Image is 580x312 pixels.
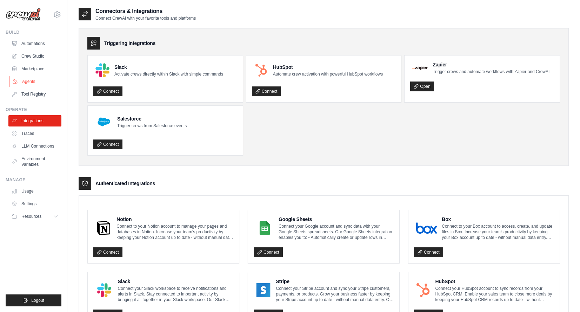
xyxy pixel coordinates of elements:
h4: HubSpot [435,278,554,285]
p: Connect to your Box account to access, create, and update files in Box. Increase your team’s prod... [442,223,554,240]
p: Trigger crews from Salesforce events [117,123,187,129]
img: Stripe Logo [256,283,271,297]
p: Connect CrewAI with your favorite tools and platforms [95,15,196,21]
a: Connect [93,247,122,257]
a: Connect [93,139,122,149]
a: Crew Studio [8,51,61,62]
a: Settings [8,198,61,209]
a: Connect [252,86,281,96]
img: Slack Logo [95,63,109,77]
h4: Notion [116,216,233,223]
h2: Connectors & Integrations [95,7,196,15]
img: Notion Logo [95,221,112,235]
a: Connect [254,247,283,257]
h4: Stripe [276,278,394,285]
p: Activate crews directly within Slack with simple commands [114,71,223,77]
a: Marketplace [8,63,61,74]
a: Tool Registry [8,89,61,100]
a: Integrations [8,115,61,126]
a: Connect [414,247,443,257]
h4: HubSpot [273,64,383,71]
img: Salesforce Logo [95,113,112,130]
img: Zapier Logo [412,66,428,70]
p: Connect your Google account and sync data with your Google Sheets spreadsheets. Our Google Sheets... [279,223,394,240]
h4: Box [442,216,554,223]
button: Logout [6,294,61,306]
a: Environment Variables [8,153,61,170]
h4: Google Sheets [279,216,394,223]
a: Open [410,82,434,91]
a: Automations [8,38,61,49]
img: Logo [6,8,41,21]
h4: Slack [118,278,233,285]
img: Slack Logo [95,283,113,297]
a: Traces [8,128,61,139]
a: Connect [93,86,122,96]
p: Connect your Slack workspace to receive notifications and alerts in Slack. Stay connected to impo... [118,286,233,303]
h4: Slack [114,64,223,71]
p: Connect your HubSpot account to sync records from your HubSpot CRM. Enable your sales team to clo... [435,286,554,303]
div: Operate [6,107,61,112]
button: Resources [8,211,61,222]
img: Google Sheets Logo [256,221,274,235]
img: HubSpot Logo [416,283,430,297]
h4: Salesforce [117,115,187,122]
span: Logout [31,298,44,303]
p: Connect your Stripe account and sync your Stripe customers, payments, or products. Grow your busi... [276,286,394,303]
h4: Zapier [433,61,549,68]
a: Usage [8,186,61,197]
span: Resources [21,214,41,219]
img: HubSpot Logo [254,63,268,77]
a: LLM Connections [8,141,61,152]
p: Automate crew activation with powerful HubSpot workflows [273,71,383,77]
h3: Authenticated Integrations [95,180,155,187]
img: Box Logo [416,221,437,235]
p: Connect to your Notion account to manage your pages and databases in Notion. Increase your team’s... [116,223,233,240]
h3: Triggering Integrations [104,40,155,47]
p: Trigger crews and automate workflows with Zapier and CrewAI [433,69,549,74]
a: Agents [9,76,62,87]
div: Build [6,30,61,35]
div: Manage [6,177,61,183]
